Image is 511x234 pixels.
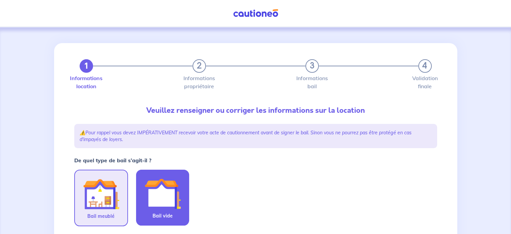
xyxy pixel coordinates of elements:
p: Veuillez renseigner ou corriger les informations sur la location [74,105,437,116]
label: Validation finale [418,75,432,89]
span: Bail meublé [87,212,115,220]
img: Cautioneo [230,9,281,18]
label: Informations propriétaire [193,75,206,89]
strong: De quel type de bail s’agit-il ? [74,157,152,164]
button: 1 [80,59,93,73]
p: ⚠️ [80,129,432,143]
img: illu_empty_lease.svg [144,175,181,212]
label: Informations bail [305,75,319,89]
img: illu_furnished_lease.svg [83,176,119,212]
span: Bail vide [153,212,173,220]
em: Pour rappel vous devez IMPÉRATIVEMENT recevoir votre acte de cautionnement avant de signer le bai... [80,130,412,142]
label: Informations location [80,75,93,89]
